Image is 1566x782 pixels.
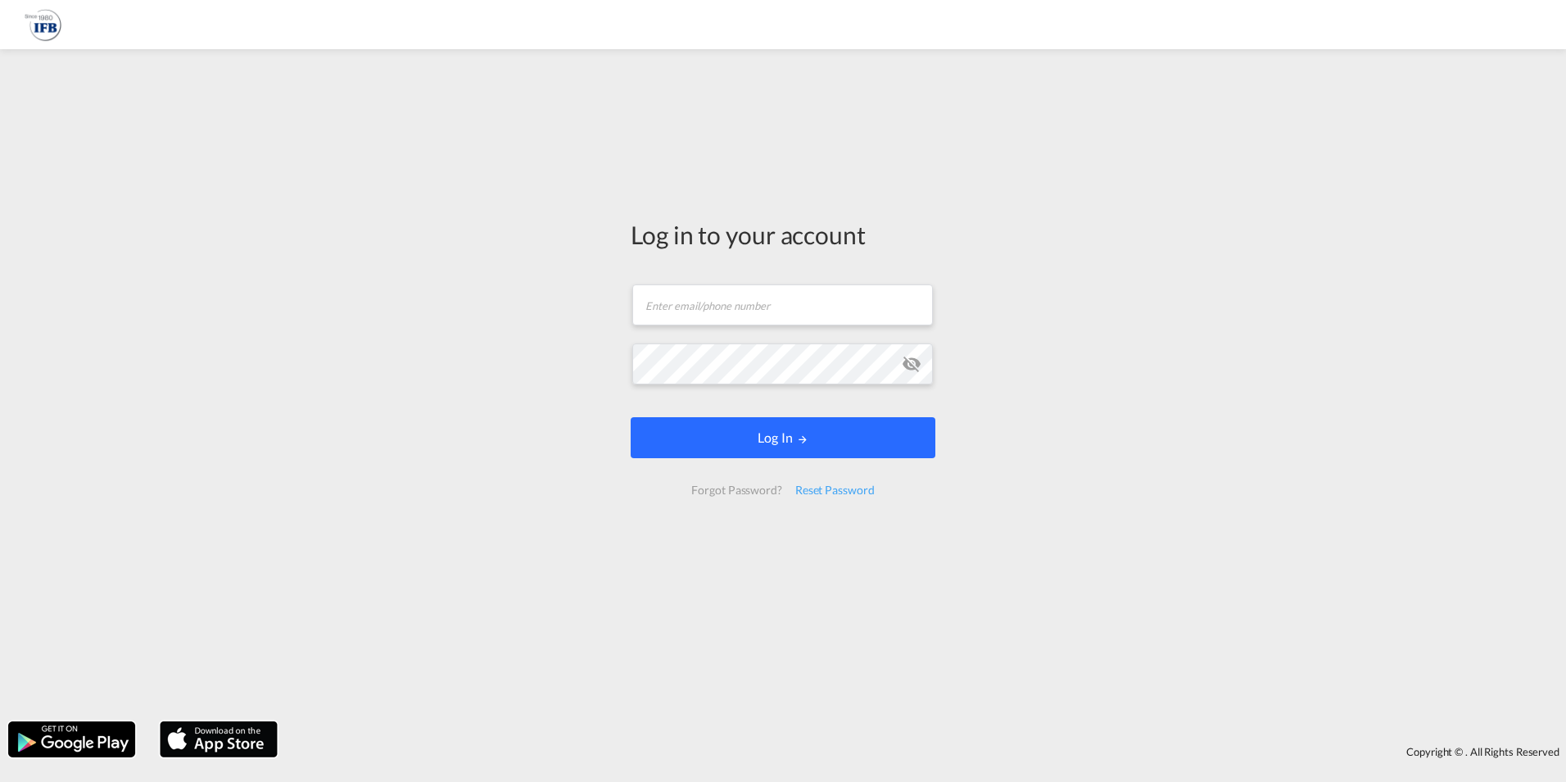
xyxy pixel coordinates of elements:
[7,720,137,759] img: google.png
[631,417,935,458] button: LOGIN
[631,217,935,252] div: Log in to your account
[25,7,61,43] img: b628ab10256c11eeb52753acbc15d091.png
[789,475,881,505] div: Reset Password
[286,738,1566,766] div: Copyright © . All Rights Reserved
[158,720,279,759] img: apple.png
[902,354,921,374] md-icon: icon-eye-off
[632,284,933,325] input: Enter email/phone number
[685,475,788,505] div: Forgot Password?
